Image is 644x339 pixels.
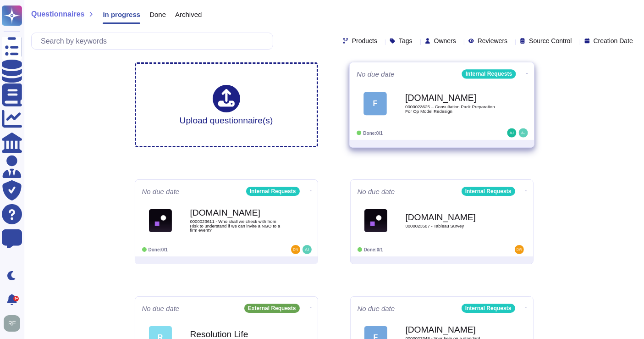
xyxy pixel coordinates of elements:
span: In progress [103,11,140,18]
img: user [507,128,516,138]
button: user [2,313,27,333]
span: Owners [434,38,456,44]
div: Internal Requests [462,69,516,78]
div: Internal Requests [462,304,515,313]
span: Archived [175,11,202,18]
span: No due date [142,305,180,312]
span: Questionnaires [31,11,84,18]
span: 0000023611 - Who shall we check with from Risk to understand if we can invite a NGO to a firm event? [190,219,282,233]
b: [DOMAIN_NAME] [406,213,497,222]
b: [DOMAIN_NAME] [406,325,497,334]
span: No due date [357,71,395,78]
span: No due date [358,188,395,195]
div: External Requests [244,304,300,313]
b: [DOMAIN_NAME] [190,208,282,217]
span: Reviewers [478,38,507,44]
span: Done [149,11,166,18]
div: F [363,92,387,115]
span: No due date [358,305,395,312]
input: Search by keywords [36,33,273,49]
img: user [515,245,524,254]
img: user [303,245,312,254]
span: 0000023587 - Tableau Survey [406,224,497,228]
span: Tags [399,38,413,44]
div: Upload questionnaire(s) [180,85,273,125]
span: Done: 0/1 [364,247,383,252]
span: Creation Date [594,38,633,44]
img: Logo [364,209,387,232]
img: user [4,315,20,332]
span: Source Control [529,38,572,44]
img: user [518,128,528,138]
span: Done: 0/1 [149,247,168,252]
div: Internal Requests [462,187,515,196]
b: Resolution Life [190,330,282,339]
img: Logo [149,209,172,232]
span: Done: 0/1 [363,130,383,135]
b: [DOMAIN_NAME] [405,94,498,102]
div: 9+ [13,296,19,301]
img: user [291,245,300,254]
span: Products [352,38,377,44]
div: Internal Requests [246,187,300,196]
span: No due date [142,188,180,195]
span: 0000023625 – Consultation Pack Preparation For Op Model Redesign [405,105,498,113]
